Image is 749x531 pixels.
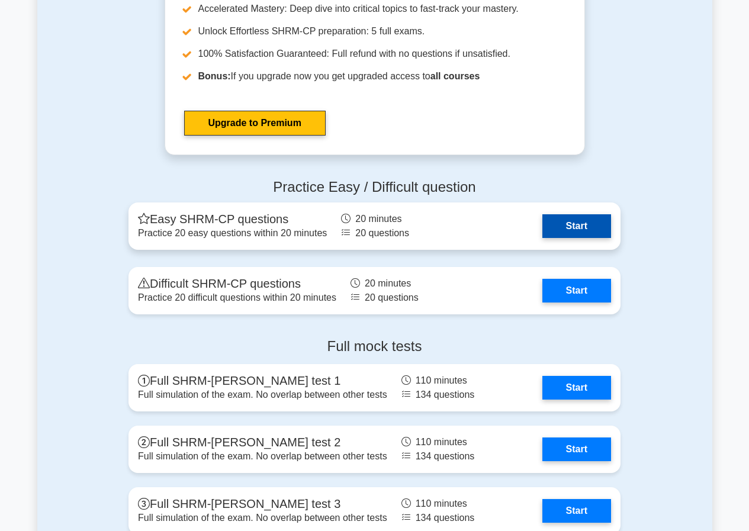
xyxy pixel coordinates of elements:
h4: Full mock tests [128,338,621,355]
a: Start [542,279,611,302]
a: Start [542,437,611,461]
a: Start [542,499,611,523]
a: Upgrade to Premium [184,111,326,136]
h4: Practice Easy / Difficult question [128,179,621,196]
a: Start [542,214,611,238]
a: Start [542,376,611,400]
